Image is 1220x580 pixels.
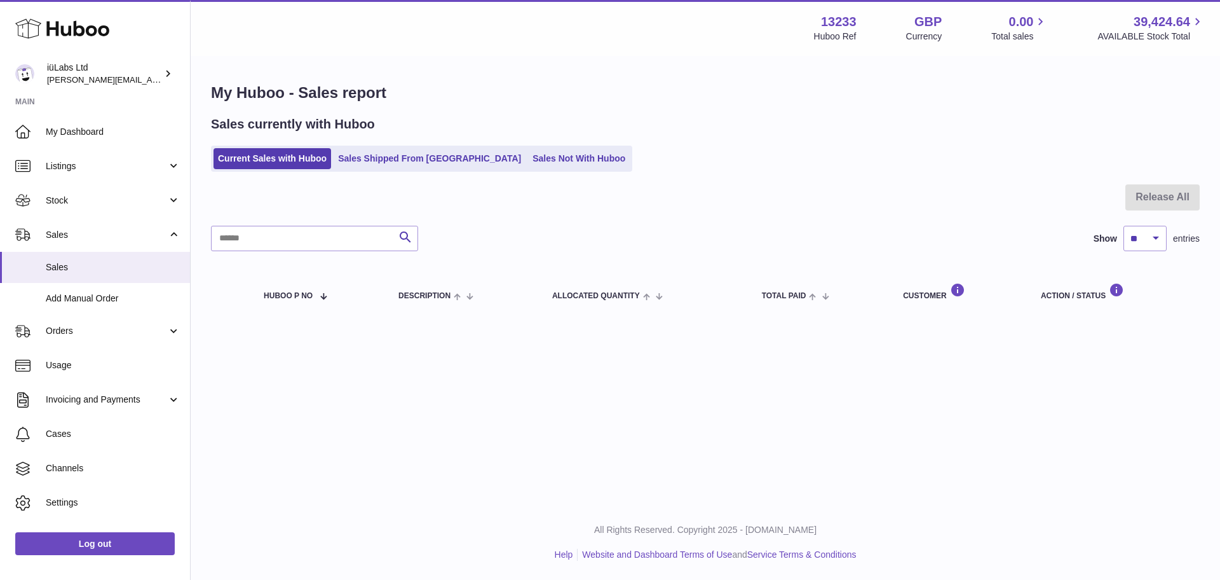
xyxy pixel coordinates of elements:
span: Invoicing and Payments [46,394,167,406]
label: Show [1094,233,1117,245]
a: 0.00 Total sales [991,13,1048,43]
li: and [578,549,856,561]
h1: My Huboo - Sales report [211,83,1200,103]
h2: Sales currently with Huboo [211,116,375,133]
span: Total sales [991,31,1048,43]
span: 0.00 [1009,13,1034,31]
a: Sales Not With Huboo [528,148,630,169]
span: Sales [46,229,167,241]
div: Huboo Ref [814,31,857,43]
span: Settings [46,497,180,509]
div: Action / Status [1041,283,1187,300]
span: Cases [46,428,180,440]
div: iüLabs Ltd [47,62,161,86]
span: 39,424.64 [1134,13,1190,31]
a: Sales Shipped From [GEOGRAPHIC_DATA] [334,148,525,169]
span: [PERSON_NAME][EMAIL_ADDRESS][DOMAIN_NAME] [47,74,255,85]
a: 39,424.64 AVAILABLE Stock Total [1097,13,1205,43]
span: Sales [46,261,180,273]
span: AVAILABLE Stock Total [1097,31,1205,43]
a: Help [555,549,573,560]
a: Log out [15,532,175,555]
strong: 13233 [821,13,857,31]
div: Customer [903,283,1015,300]
span: Usage [46,359,180,371]
span: Orders [46,325,167,337]
a: Website and Dashboard Terms of Use [582,549,732,560]
strong: GBP [914,13,942,31]
span: Add Manual Order [46,293,180,305]
span: My Dashboard [46,126,180,138]
img: annunziata@iulabs.co [15,64,34,83]
span: Listings [46,160,167,172]
span: entries [1173,233,1200,245]
div: Currency [906,31,942,43]
a: Current Sales with Huboo [213,148,331,169]
span: Total paid [762,292,806,300]
span: Huboo P no [264,292,313,300]
p: All Rights Reserved. Copyright 2025 - [DOMAIN_NAME] [201,524,1210,536]
span: Description [398,292,451,300]
span: Channels [46,462,180,474]
span: Stock [46,195,167,207]
span: ALLOCATED Quantity [552,292,640,300]
a: Service Terms & Conditions [747,549,857,560]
